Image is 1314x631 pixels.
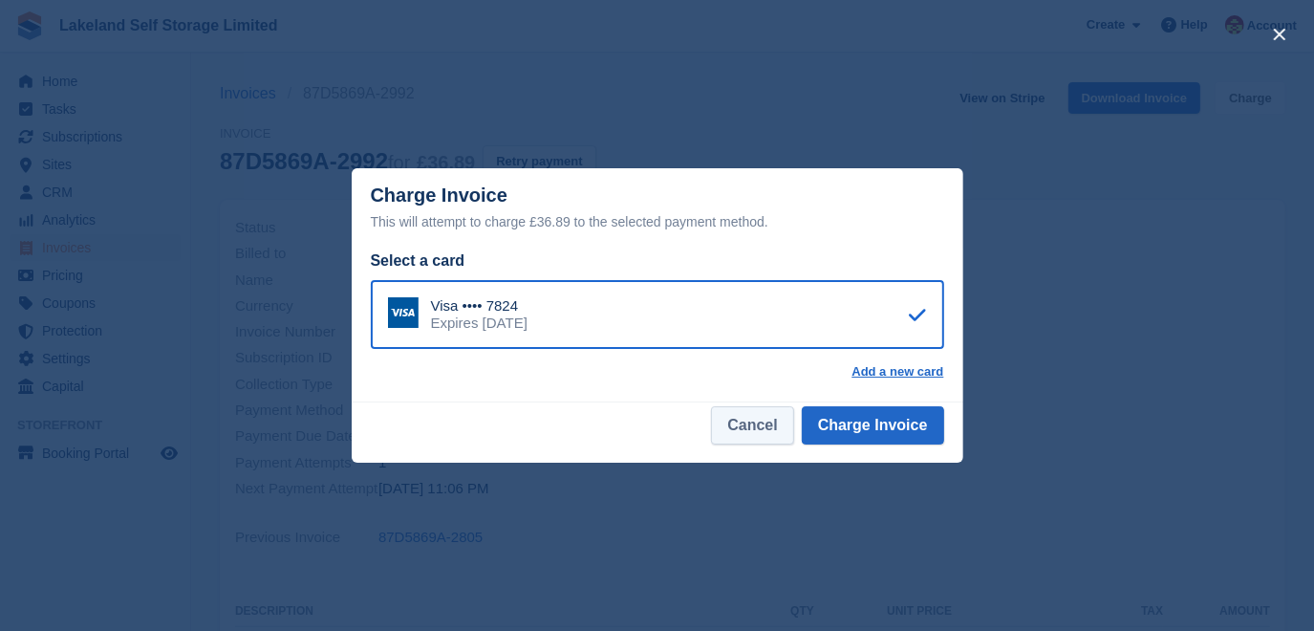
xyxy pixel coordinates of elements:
[388,297,419,328] img: Visa Logo
[1264,19,1295,50] button: close
[802,406,944,445] button: Charge Invoice
[371,185,944,233] div: Charge Invoice
[371,250,944,272] div: Select a card
[711,406,793,445] button: Cancel
[431,315,528,332] div: Expires [DATE]
[371,210,944,233] div: This will attempt to charge £36.89 to the selected payment method.
[851,364,943,380] a: Add a new card
[431,297,528,315] div: Visa •••• 7824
